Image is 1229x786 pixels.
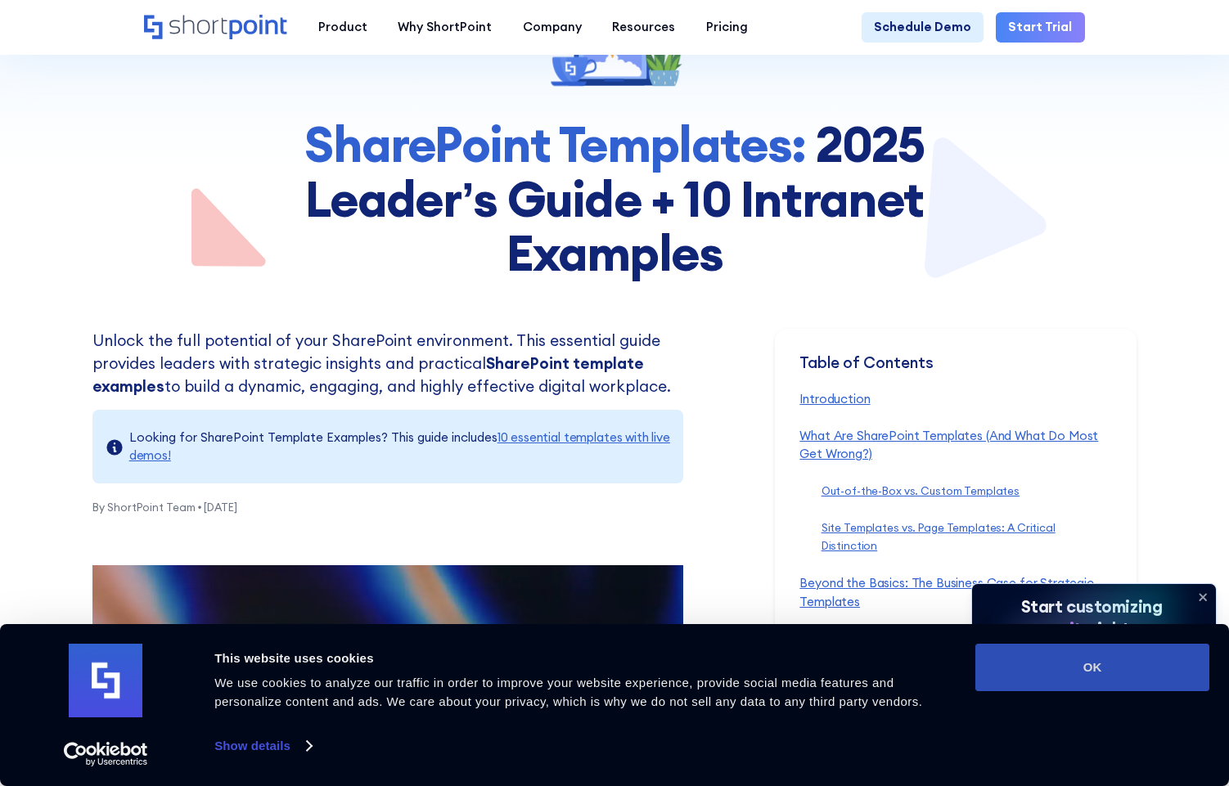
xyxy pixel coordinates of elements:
[975,644,1209,691] button: OK
[799,575,1094,609] a: Beyond the Basics: The Business Case for Strategic Templates‍
[691,12,763,43] a: Pricing
[523,18,582,37] div: Company
[318,18,367,37] div: Product
[799,391,870,406] a: Introduction‍
[92,329,683,398] p: Unlock the full potential of your SharePoint environment. This essential guide provides leaders w...
[862,12,984,43] a: Schedule Demo
[144,15,287,41] a: Home
[34,742,178,766] a: Usercentrics Cookiebot - opens in a new window
[303,12,383,43] a: Product
[507,12,597,43] a: Company
[398,18,492,37] div: Why ShortPoint
[305,113,924,283] strong: 2025 Leader’s Guide + 10 Intranet Examples
[214,734,311,758] a: Show details
[822,484,1020,498] a: Out-of-the-Box vs. Custom Templates‍
[612,18,675,37] div: Resources
[799,353,1112,390] div: Table of Contents ‍
[996,12,1084,43] a: Start Trial
[706,18,748,37] div: Pricing
[382,12,507,43] a: Why ShortPoint
[822,521,1056,554] a: Site Templates vs. Page Templates: A Critical Distinction‍
[92,483,683,515] p: By ShortPoint Team • [DATE]
[596,12,691,43] a: Resources
[214,649,957,668] div: This website uses cookies
[304,113,805,175] strong: SharePoint Templates:
[214,676,922,708] span: We use cookies to analyze our traffic in order to improve your website experience, provide social...
[69,644,142,717] img: logo
[129,429,671,465] div: Looking for SharePoint Template Examples? This guide includes
[799,428,1098,462] a: What Are SharePoint Templates (And What Do Most Get Wrong?)‍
